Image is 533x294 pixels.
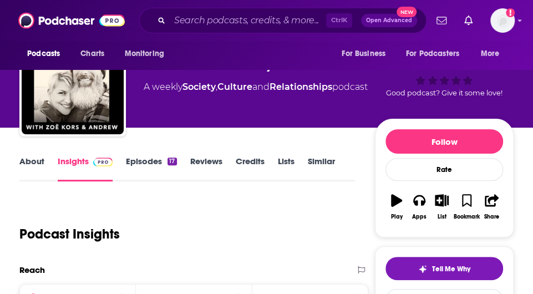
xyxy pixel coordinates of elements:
[19,43,74,64] button: open menu
[385,257,503,280] button: tell me why sparkleTell Me Why
[473,43,514,64] button: open menu
[216,82,217,92] span: ,
[182,82,216,92] a: Society
[460,11,477,30] a: Show notifications dropdown
[453,187,480,227] button: Bookmark
[385,158,503,181] div: Rate
[190,156,222,181] a: Reviews
[236,156,265,181] a: Credits
[391,214,403,220] div: Play
[366,18,412,23] span: Open Advanced
[418,265,427,273] img: tell me why sparkle
[484,214,499,220] div: Share
[326,13,352,28] span: Ctrl K
[385,129,503,154] button: Follow
[481,46,500,62] span: More
[19,226,120,242] h1: Podcast Insights
[126,156,176,181] a: Episodes17
[490,8,515,33] span: Logged in as sydneymorris_books
[252,82,270,92] span: and
[19,265,45,275] h2: Reach
[22,32,124,134] img: The Radical Intimacy Podcast
[375,36,514,104] div: 30Good podcast? Give it some love!
[334,43,399,64] button: open menu
[385,187,408,227] button: Play
[432,11,451,30] a: Show notifications dropdown
[480,187,503,227] button: Share
[27,46,60,62] span: Podcasts
[432,265,470,273] span: Tell Me Why
[18,10,125,31] img: Podchaser - Follow, Share and Rate Podcasts
[124,46,164,62] span: Monitoring
[490,8,515,33] button: Show profile menu
[308,156,335,181] a: Similar
[116,43,178,64] button: open menu
[93,158,113,166] img: Podchaser Pro
[19,156,44,181] a: About
[408,187,431,227] button: Apps
[342,46,385,62] span: For Business
[399,43,475,64] button: open menu
[386,89,502,97] span: Good podcast? Give it some love!
[454,214,480,220] div: Bookmark
[406,46,459,62] span: For Podcasters
[361,14,417,27] button: Open AdvancedNew
[278,156,295,181] a: Lists
[430,187,453,227] button: List
[217,82,252,92] a: Culture
[490,8,515,33] img: User Profile
[506,8,515,17] svg: Add a profile image
[170,12,326,29] input: Search podcasts, credits, & more...
[139,8,427,33] div: Search podcasts, credits, & more...
[438,214,446,220] div: List
[397,7,417,17] span: New
[73,43,111,64] a: Charts
[270,82,332,92] a: Relationships
[80,46,104,62] span: Charts
[58,156,113,181] a: InsightsPodchaser Pro
[167,158,176,165] div: 17
[144,80,368,94] div: A weekly podcast
[412,214,427,220] div: Apps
